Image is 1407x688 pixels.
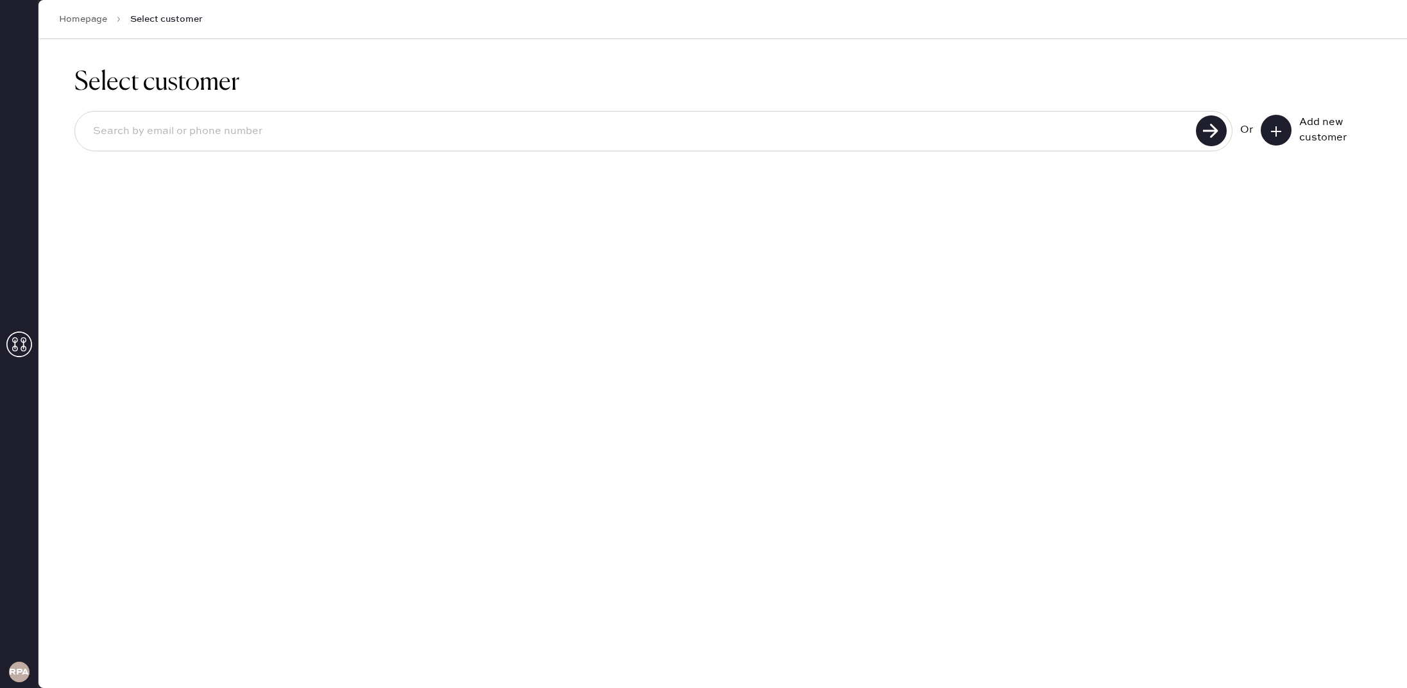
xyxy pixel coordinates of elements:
input: Search by email or phone number [83,117,1192,146]
div: Or [1240,122,1253,138]
h3: RPAA [9,667,30,676]
div: Add new customer [1299,115,1363,146]
span: Select customer [130,13,203,26]
a: Homepage [59,13,107,26]
h1: Select customer [74,67,1371,98]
